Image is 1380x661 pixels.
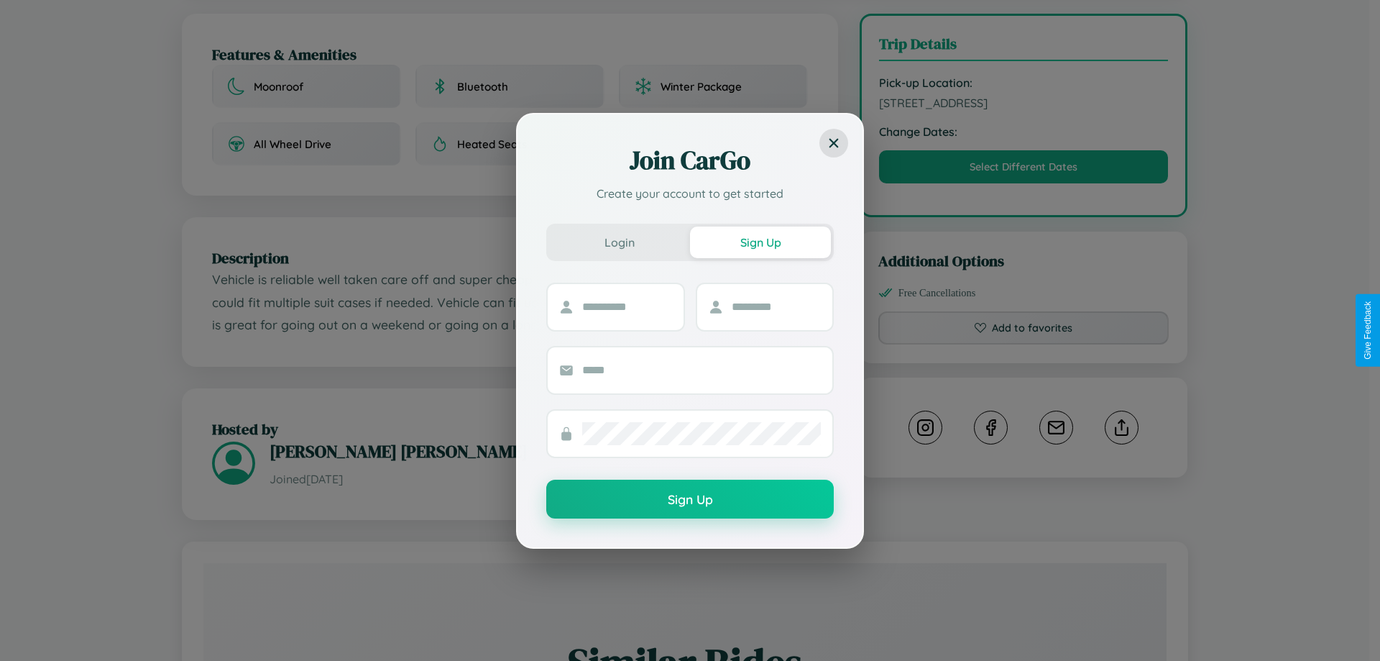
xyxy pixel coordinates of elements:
[549,227,690,258] button: Login
[546,185,834,202] p: Create your account to get started
[546,143,834,178] h2: Join CarGo
[690,227,831,258] button: Sign Up
[546,480,834,519] button: Sign Up
[1363,301,1373,360] div: Give Feedback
